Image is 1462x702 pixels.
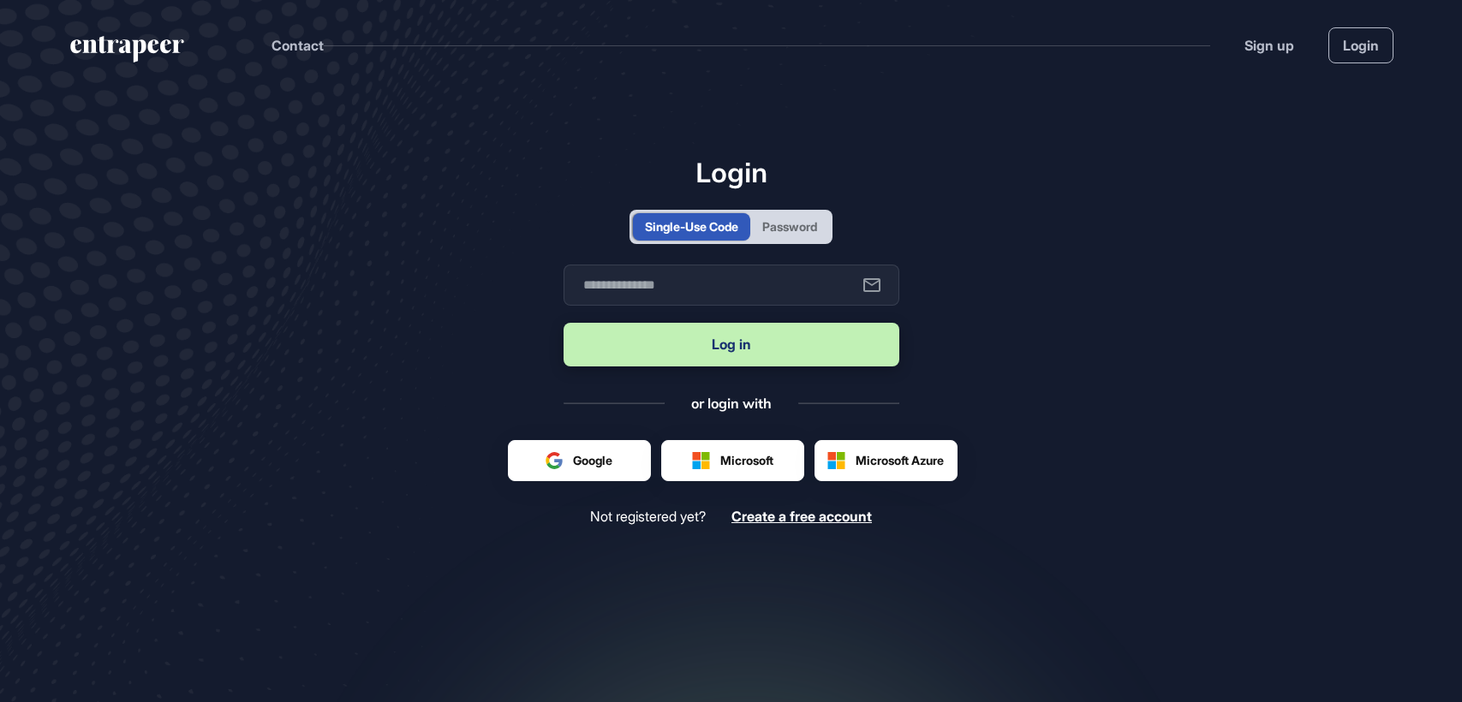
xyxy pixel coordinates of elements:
[691,394,772,413] div: or login with
[564,323,899,366] button: Log in
[762,217,817,235] div: Password
[564,156,899,188] h1: Login
[731,509,872,525] a: Create a free account
[731,508,872,525] span: Create a free account
[69,36,186,68] a: entrapeer-logo
[1328,27,1393,63] a: Login
[1244,35,1294,56] a: Sign up
[272,34,324,57] button: Contact
[590,509,706,525] span: Not registered yet?
[645,217,738,235] div: Single-Use Code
